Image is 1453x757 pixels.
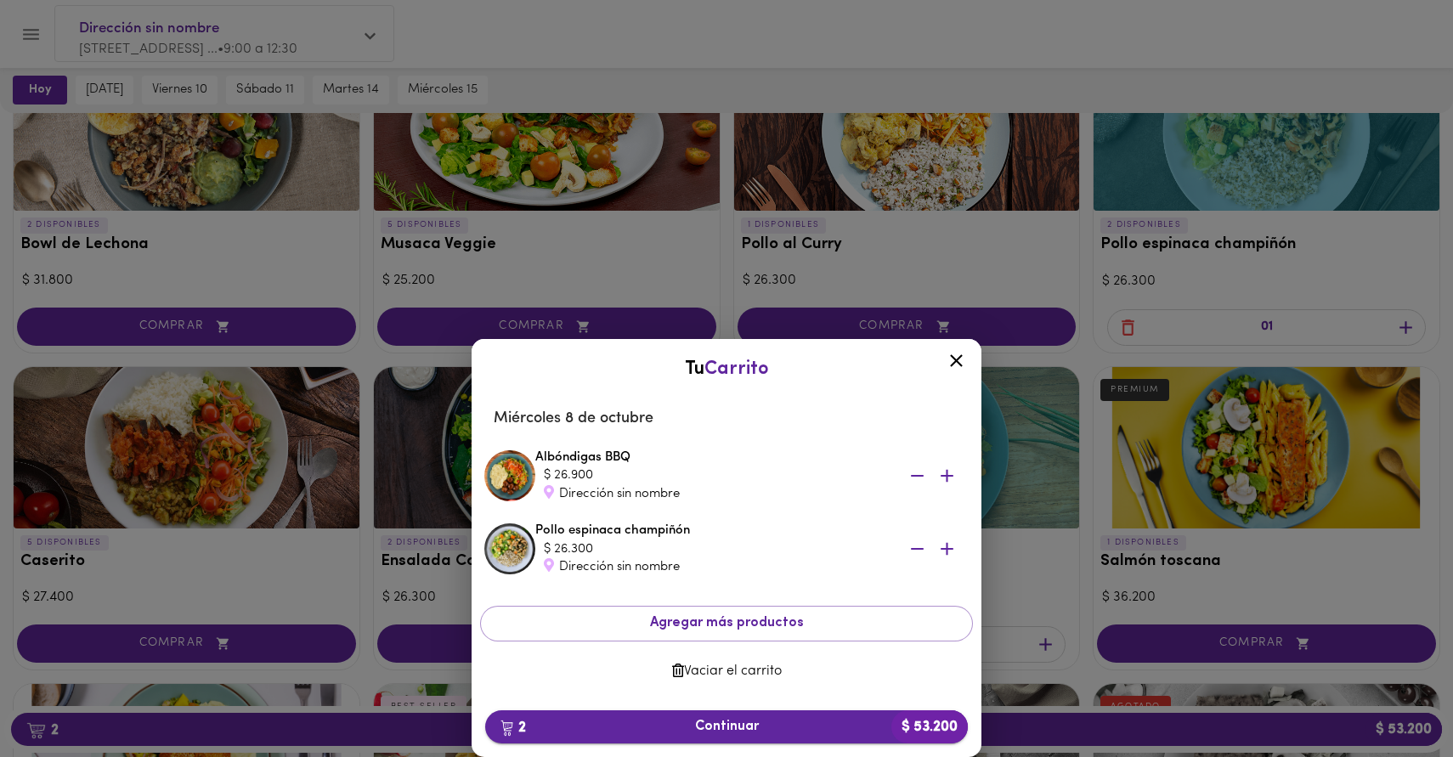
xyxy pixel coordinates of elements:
[499,719,954,735] span: Continuar
[485,710,968,743] button: 2Continuar$ 53.200
[490,716,536,738] b: 2
[544,485,884,503] div: Dirección sin nombre
[535,522,969,576] div: Pollo espinaca champiñón
[1354,658,1436,740] iframe: Messagebird Livechat Widget
[891,710,968,743] b: $ 53.200
[494,664,959,680] span: Vaciar el carrito
[484,450,535,501] img: Albóndigas BBQ
[544,466,884,484] div: $ 26.900
[480,398,973,439] li: Miércoles 8 de octubre
[704,359,769,379] span: Carrito
[480,655,973,688] button: Vaciar el carrito
[500,720,513,737] img: cart.png
[495,615,958,631] span: Agregar más productos
[535,449,969,503] div: Albóndigas BBQ
[480,606,973,641] button: Agregar más productos
[544,558,884,576] div: Dirección sin nombre
[489,356,964,382] div: Tu
[484,523,535,574] img: Pollo espinaca champiñón
[544,540,884,558] div: $ 26.300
